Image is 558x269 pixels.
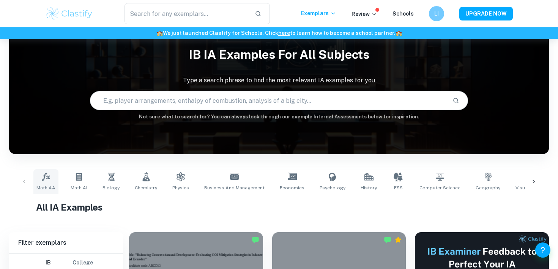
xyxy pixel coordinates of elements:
[9,113,549,121] h6: Not sure what to search for? You can always look through our example Internal Assessments below f...
[352,10,377,18] p: Review
[172,184,189,191] span: Physics
[156,30,163,36] span: 🏫
[320,184,345,191] span: Psychology
[45,6,93,21] img: Clastify logo
[135,184,157,191] span: Chemistry
[280,184,304,191] span: Economics
[102,184,120,191] span: Biology
[252,236,259,244] img: Marked
[71,184,87,191] span: Math AI
[125,3,249,24] input: Search for any exemplars...
[392,11,414,17] a: Schools
[429,6,444,21] button: LI
[9,42,549,67] h1: IB IA examples for all subjects
[9,232,123,253] h6: Filter exemplars
[394,236,402,244] div: Premium
[9,76,549,85] p: Type a search phrase to find the most relevant IA examples for you
[459,7,513,20] button: UPGRADE NOW
[36,184,55,191] span: Math AA
[204,184,265,191] span: Business and Management
[301,9,336,17] p: Exemplars
[394,184,403,191] span: ESS
[361,184,377,191] span: History
[476,184,500,191] span: Geography
[535,242,550,258] button: Help and Feedback
[90,90,446,111] input: E.g. player arrangements, enthalpy of combustion, analysis of a big city...
[278,30,290,36] a: here
[449,94,462,107] button: Search
[396,30,402,36] span: 🏫
[432,9,441,18] h6: LI
[36,200,522,214] h1: All IA Examples
[384,236,391,244] img: Marked
[419,184,460,191] span: Computer Science
[2,29,556,37] h6: We just launched Clastify for Schools. Click to learn how to become a school partner.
